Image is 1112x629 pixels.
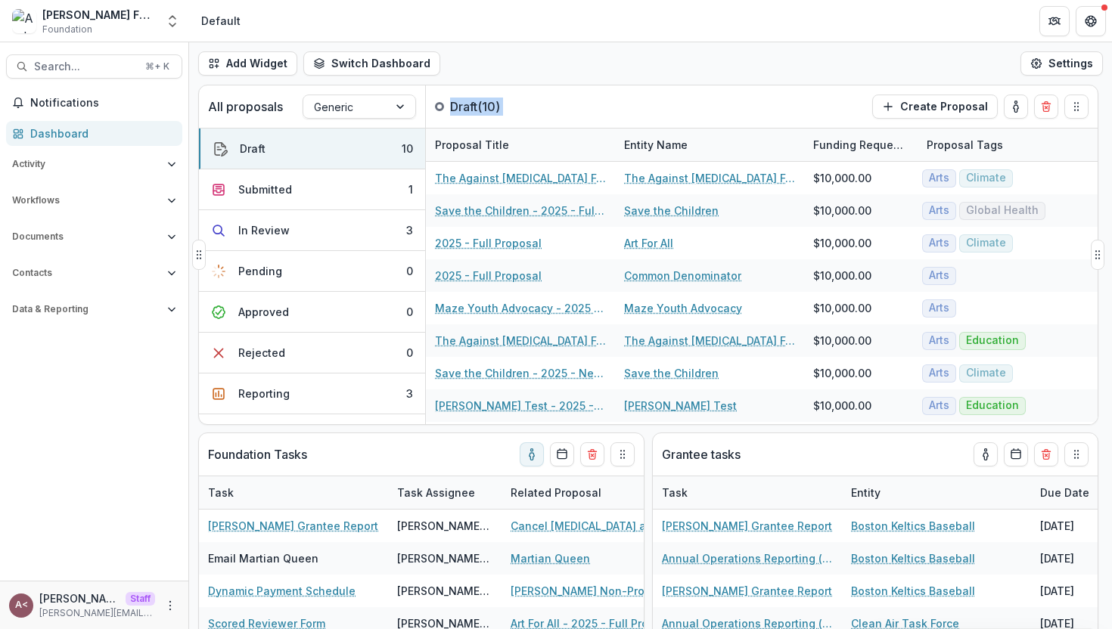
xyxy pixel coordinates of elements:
button: Draft10 [199,129,425,169]
span: Data & Reporting [12,304,161,314]
span: Arts [929,302,949,314]
a: Boston Keltics Baseball [851,550,975,566]
div: Rejected [238,345,285,361]
button: Reporting3 [199,373,425,414]
button: Open Activity [6,152,182,176]
div: Task Assignee [388,485,484,500]
button: Open Contacts [6,261,182,285]
a: Maze Youth Advocacy [624,300,742,316]
div: 3 [406,386,413,401]
div: Approved [238,304,289,320]
nav: breadcrumb [195,10,247,32]
div: Task [199,476,388,509]
div: Pending [238,263,282,279]
button: Open entity switcher [162,6,183,36]
button: Open Workflows [6,188,182,212]
div: Task [653,476,842,509]
p: Email Martian Queen [208,550,318,566]
button: Delete card [580,442,604,466]
button: Approved0 [199,292,425,333]
div: 0 [406,263,413,279]
div: 1 [408,181,413,197]
div: Draft [240,141,266,156]
a: Maze Youth Advocacy - 2025 - [PERSON_NAME] [435,300,606,316]
div: Proposal Tags [918,129,1107,161]
button: Add Widget [198,51,297,76]
span: Education [966,334,1019,347]
span: Climate [966,237,1006,249]
button: Open Data & Reporting [6,297,182,321]
a: The Against [MEDICAL_DATA] Foundation - 2025 - New form [435,333,606,349]
a: [PERSON_NAME] Grantee Report [662,583,832,599]
div: Funding Requested [804,129,918,161]
div: Entity Name [615,129,804,161]
a: Boston Keltics Baseball [851,583,975,599]
span: Arts [929,237,949,249]
div: Proposal Title [426,129,615,161]
a: [PERSON_NAME] Test - 2025 - Sample Grant Form [435,398,606,414]
p: Grantee tasks [662,445,741,463]
span: Education [966,399,1019,412]
button: Pending0 [199,251,425,292]
div: $10,000.00 [813,300,871,316]
button: Create Proposal [872,95,998,119]
div: $10,000.00 [813,170,871,186]
button: toggle-assigned-to-me [520,442,544,466]
p: Staff [126,592,155,606]
button: Partners [1039,6,1070,36]
button: Submitted1 [199,169,425,210]
a: Dashboard [6,121,182,146]
div: Related Proposal [502,476,691,509]
img: Andrew Foundation [12,9,36,33]
span: Arts [929,367,949,380]
a: Martian Queen [511,550,590,566]
span: Arts [929,172,949,184]
div: Dashboard [30,125,170,141]
button: Calendar [550,442,574,466]
a: Save the Children [624,203,719,218]
div: $10,000.00 [813,235,871,251]
div: [PERSON_NAME] <[PERSON_NAME][EMAIL_ADDRESS][DOMAIN_NAME]> [397,550,492,566]
p: [PERSON_NAME][EMAIL_ADDRESS][DOMAIN_NAME] [39,606,155,620]
a: Boston Keltics Baseball [851,518,975,534]
div: Related Proposal [502,485,610,500]
button: Search... [6,54,182,79]
button: Drag [1064,442,1089,466]
a: The Against [MEDICAL_DATA] Foundation - 2025 - Full Proposal [435,170,606,186]
div: 3 [406,222,413,238]
div: $10,000.00 [813,398,871,414]
span: Notifications [30,97,176,110]
span: Arts [929,399,949,412]
a: Cancel [MEDICAL_DATA] at Schools 2023 [511,518,682,534]
div: In Review [238,222,290,238]
span: Arts [929,269,949,282]
div: $10,000.00 [813,333,871,349]
span: Global Health [966,204,1039,217]
button: Get Help [1076,6,1106,36]
span: Contacts [12,268,161,278]
a: Save the Children [624,365,719,381]
button: Drag [1064,95,1089,119]
button: toggle-assigned-to-me [974,442,998,466]
span: Activity [12,159,161,169]
div: Submitted [238,181,292,197]
button: Drag [192,240,206,270]
button: Delete card [1034,95,1058,119]
div: Task Assignee [388,476,502,509]
span: Search... [34,60,136,73]
button: Calendar [1004,442,1028,466]
a: [PERSON_NAME] Grantee Report [662,518,832,534]
div: Entity [842,476,1031,509]
button: In Review3 [199,210,425,251]
a: [PERSON_NAME] Non-Profit - 2024 - Hackathon Form [511,583,682,599]
span: Arts [929,334,949,347]
div: [PERSON_NAME] Foundation [42,7,156,23]
div: [PERSON_NAME] <[PERSON_NAME][EMAIL_ADDRESS][DOMAIN_NAME]> [397,583,492,599]
span: Arts [929,204,949,217]
button: Drag [610,442,635,466]
a: Common Denominator [624,268,741,284]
